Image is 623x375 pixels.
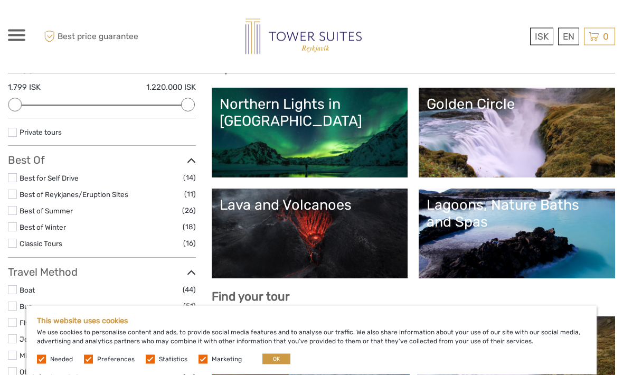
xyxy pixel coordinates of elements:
[535,31,549,42] span: ISK
[20,240,62,248] a: Classic Tours
[20,207,73,215] a: Best of Summer
[146,82,196,93] label: 1.220.000 ISK
[212,290,290,304] b: Find your tour
[8,82,41,93] label: 1.799 ISK
[220,197,400,214] div: Lava and Volcanoes
[20,352,65,360] a: Mini Bus / Car
[20,319,39,327] a: Flying
[20,303,32,311] a: Bus
[220,96,400,170] a: Northern Lights in [GEOGRAPHIC_DATA]
[182,205,196,217] span: (26)
[183,238,196,250] span: (16)
[8,266,196,279] h3: Travel Method
[20,335,56,344] a: Jeep / 4x4
[50,355,73,364] label: Needed
[427,96,607,113] div: Golden Circle
[212,355,242,364] label: Marketing
[20,191,128,199] a: Best of Reykjanes/Eruption Sites
[20,286,35,295] a: Boat
[41,28,160,45] span: Best price guarantee
[15,18,119,27] p: We're away right now. Please check back later!
[427,197,607,231] div: Lagoons, Nature Baths and Spas
[20,128,62,137] a: Private tours
[220,96,400,130] div: Northern Lights in [GEOGRAPHIC_DATA]
[183,172,196,184] span: (14)
[97,355,135,364] label: Preferences
[246,19,362,54] img: Reykjavik Residence
[159,355,187,364] label: Statistics
[20,223,66,232] a: Best of Winter
[8,154,196,167] h3: Best Of
[37,316,586,325] h5: This website uses cookies
[26,306,597,375] div: We use cookies to personalise content and ads, to provide social media features and to analyse ou...
[601,31,610,42] span: 0
[183,284,196,296] span: (44)
[427,197,607,271] a: Lagoons, Nature Baths and Spas
[220,197,400,271] a: Lava and Volcanoes
[262,354,290,364] button: OK
[558,28,579,45] div: EN
[183,221,196,233] span: (18)
[20,174,79,183] a: Best for Self Drive
[183,301,196,313] span: (51)
[121,16,134,29] button: Open LiveChat chat widget
[184,189,196,201] span: (11)
[427,96,607,170] a: Golden Circle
